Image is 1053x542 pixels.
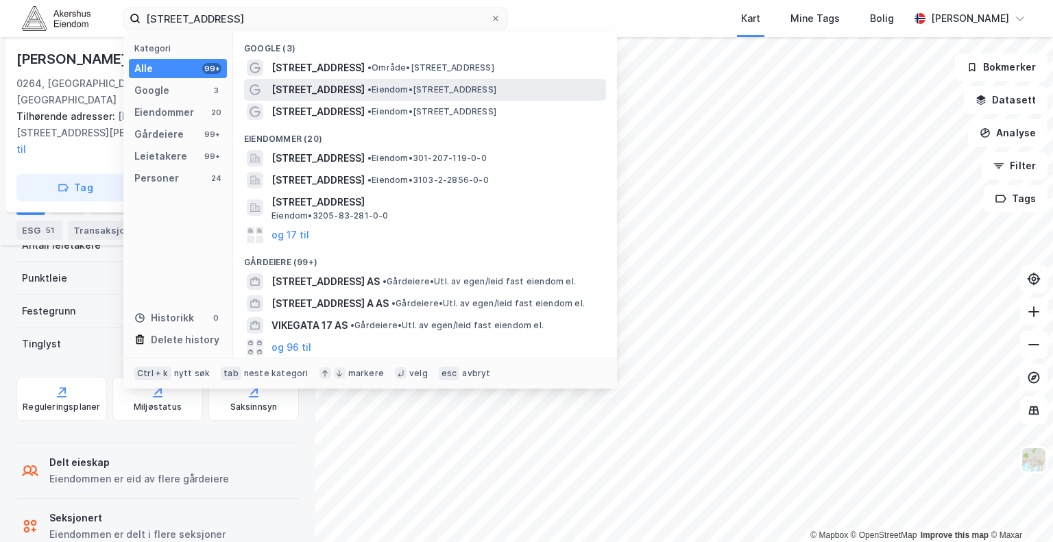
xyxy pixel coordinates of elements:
[174,368,210,379] div: nytt søk
[151,332,219,348] div: Delete history
[68,221,168,240] div: Transaksjoner
[16,75,191,108] div: 0264, [GEOGRAPHIC_DATA], [GEOGRAPHIC_DATA]
[221,367,241,380] div: tab
[350,320,354,330] span: •
[271,194,601,210] span: [STREET_ADDRESS]
[49,454,229,471] div: Delt eieskap
[22,270,67,286] div: Punktleie
[982,152,1048,180] button: Filter
[367,153,487,164] span: Eiendom • 301-207-119-0-0
[23,402,100,412] div: Reguleringsplaner
[367,62,494,73] span: Område • [STREET_ADDRESS]
[22,6,90,30] img: akershus-eiendom-logo.9091f326c980b4bce74ccdd9f866810c.svg
[271,210,389,221] span: Eiendom • 3205-83-281-0-0
[383,276,387,286] span: •
[233,32,617,57] div: Google (3)
[134,43,227,53] div: Kategori
[984,476,1053,542] div: Kontrollprogram for chat
[271,227,309,243] button: og 17 til
[367,106,372,116] span: •
[134,148,187,164] div: Leietakere
[790,10,840,27] div: Mine Tags
[233,246,617,271] div: Gårdeiere (99+)
[49,471,229,487] div: Eiendommen er eid av flere gårdeiere
[741,10,760,27] div: Kart
[931,10,1009,27] div: [PERSON_NAME]
[851,530,917,540] a: OpenStreetMap
[921,530,989,540] a: Improve this map
[271,82,365,98] span: [STREET_ADDRESS]
[16,110,118,122] span: Tilhørende adresser:
[391,298,585,309] span: Gårdeiere • Utl. av egen/leid fast eiendom el.
[391,298,396,308] span: •
[244,368,308,379] div: neste kategori
[141,8,490,29] input: Søk på adresse, matrikkel, gårdeiere, leietakere eller personer
[968,119,1048,147] button: Analyse
[271,150,365,167] span: [STREET_ADDRESS]
[984,476,1053,542] iframe: Chat Widget
[439,367,460,380] div: esc
[22,303,75,319] div: Festegrunn
[271,295,389,312] span: [STREET_ADDRESS] A AS
[210,312,221,323] div: 0
[409,368,428,379] div: velg
[49,510,226,526] div: Seksjonert
[367,62,372,73] span: •
[271,103,365,120] span: [STREET_ADDRESS]
[367,106,496,117] span: Eiendom • [STREET_ADDRESS]
[271,317,348,334] span: VIKEGATA 17 AS
[383,276,576,287] span: Gårdeiere • Utl. av egen/leid fast eiendom el.
[134,310,194,326] div: Historikk
[964,86,1048,114] button: Datasett
[271,60,365,76] span: [STREET_ADDRESS]
[367,153,372,163] span: •
[202,151,221,162] div: 99+
[16,48,193,70] div: [PERSON_NAME] Gate 46b
[16,108,288,158] div: [PERSON_NAME] Gate [STREET_ADDRESS][PERSON_NAME][PERSON_NAME]
[870,10,894,27] div: Bolig
[367,84,372,95] span: •
[367,84,496,95] span: Eiendom • [STREET_ADDRESS]
[16,221,62,240] div: ESG
[271,273,380,290] span: [STREET_ADDRESS] AS
[1021,447,1047,473] img: Z
[134,104,194,121] div: Eiendommer
[462,368,490,379] div: avbryt
[202,129,221,140] div: 99+
[134,367,171,380] div: Ctrl + k
[43,223,57,237] div: 51
[22,336,61,352] div: Tinglyst
[134,60,153,77] div: Alle
[984,185,1048,212] button: Tags
[271,172,365,188] span: [STREET_ADDRESS]
[210,173,221,184] div: 24
[210,85,221,96] div: 3
[22,237,101,254] div: Antall leietakere
[202,63,221,74] div: 99+
[271,339,311,356] button: og 96 til
[134,170,179,186] div: Personer
[233,123,617,147] div: Eiendommer (20)
[134,126,184,143] div: Gårdeiere
[134,82,169,99] div: Google
[955,53,1048,81] button: Bokmerker
[16,174,134,201] button: Tag
[367,175,372,185] span: •
[230,402,278,412] div: Saksinnsyn
[350,320,544,331] span: Gårdeiere • Utl. av egen/leid fast eiendom el.
[810,530,848,540] a: Mapbox
[134,402,182,412] div: Miljøstatus
[348,368,384,379] div: markere
[367,175,489,186] span: Eiendom • 3103-2-2856-0-0
[210,107,221,118] div: 20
